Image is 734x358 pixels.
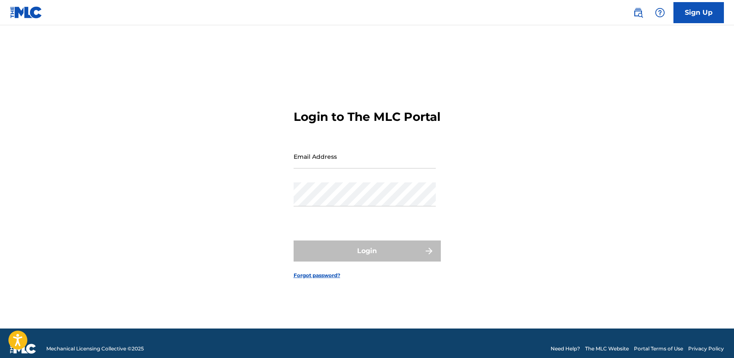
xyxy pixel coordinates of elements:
a: Privacy Policy [688,345,724,353]
img: logo [10,344,36,354]
a: Forgot password? [294,272,340,279]
img: MLC Logo [10,6,42,19]
h3: Login to The MLC Portal [294,110,440,124]
a: Portal Terms of Use [634,345,683,353]
span: Mechanical Licensing Collective © 2025 [46,345,144,353]
a: Need Help? [551,345,580,353]
img: search [633,8,643,18]
div: Help [652,4,668,21]
a: Public Search [630,4,647,21]
img: help [655,8,665,18]
a: The MLC Website [585,345,629,353]
a: Sign Up [673,2,724,23]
